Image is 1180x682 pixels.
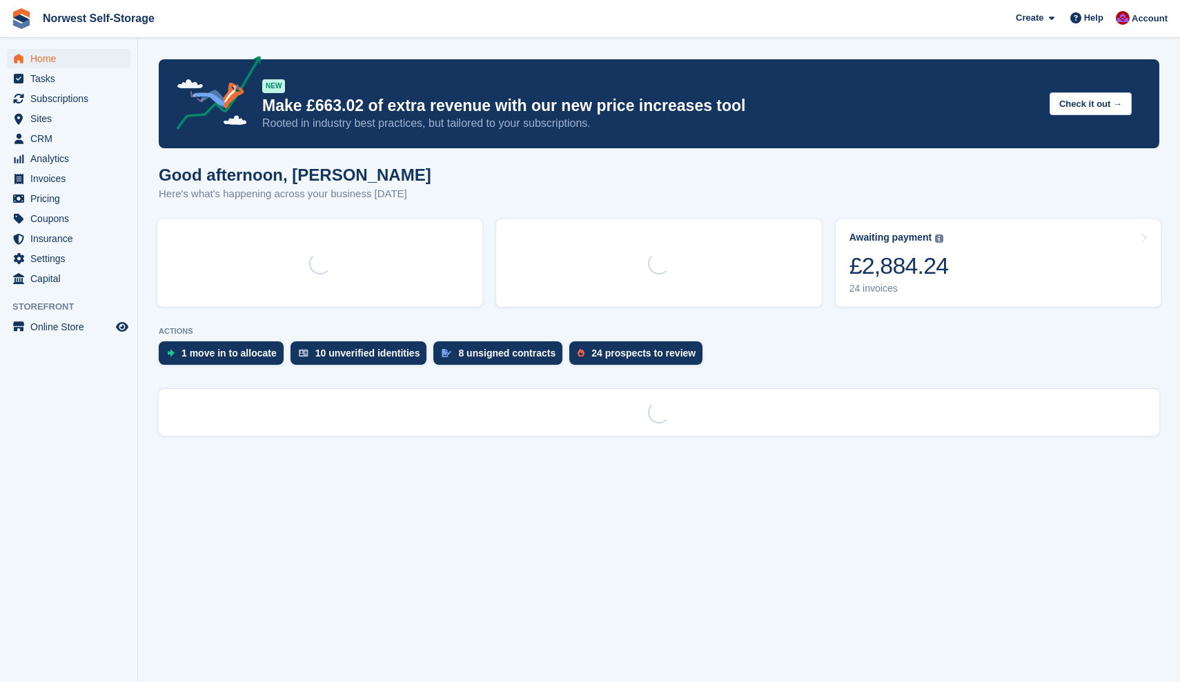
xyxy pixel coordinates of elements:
[30,269,113,288] span: Capital
[159,186,431,202] p: Here's what's happening across your business [DATE]
[30,249,113,268] span: Settings
[30,189,113,208] span: Pricing
[442,349,451,357] img: contract_signature_icon-13c848040528278c33f63329250d36e43548de30e8caae1d1a13099fd9432cc5.svg
[262,79,285,93] div: NEW
[849,252,949,280] div: £2,884.24
[30,209,113,228] span: Coupons
[578,349,584,357] img: prospect-51fa495bee0391a8d652442698ab0144808aea92771e9ea1ae160a38d050c398.svg
[262,116,1039,131] p: Rooted in industry best practices, but tailored to your subscriptions.
[1084,11,1103,25] span: Help
[30,49,113,68] span: Home
[849,283,949,294] div: 24 invoices
[12,300,137,314] span: Storefront
[1132,12,1168,26] span: Account
[433,341,569,372] a: 8 unsigned contracts
[7,149,130,168] a: menu
[7,49,130,68] a: menu
[30,149,113,168] span: Analytics
[167,349,175,357] img: move_ins_to_allocate_icon-fdf77a2bb77ea45bf5b3d319d69a93e2d87916cf1d5bf7949dd705db3b84f3ca.svg
[181,348,277,359] div: 1 move in to allocate
[7,69,130,88] a: menu
[935,234,943,243] img: icon-info-grey-7440780725fd019a000dd9b08b2336e03edf1995a4989e88bcd33f0948082b44.svg
[30,109,113,128] span: Sites
[1116,11,1130,25] img: Daniel Grensinger
[849,232,932,243] div: Awaiting payment
[7,129,130,148] a: menu
[30,129,113,148] span: CRM
[7,189,130,208] a: menu
[37,7,160,30] a: Norwest Self-Storage
[458,348,555,359] div: 8 unsigned contracts
[7,169,130,188] a: menu
[7,229,130,248] a: menu
[11,8,32,29] img: stora-icon-8386f47178a22dfd0bd8f6a31ec36ba5ce8667c1dd55bd0f319d3a0aa187defe.svg
[159,341,291,372] a: 1 move in to allocate
[159,327,1159,336] p: ACTIONS
[7,89,130,108] a: menu
[30,229,113,248] span: Insurance
[114,319,130,335] a: Preview store
[299,349,308,357] img: verify_identity-adf6edd0f0f0b5bbfe63781bf79b02c33cf7c696d77639b501bdc392416b5a36.svg
[591,348,696,359] div: 24 prospects to review
[7,249,130,268] a: menu
[165,56,262,134] img: price-adjustments-announcement-icon-8257ccfd72463d97f412b2fc003d46551f7dbcb40ab6d574587a9cd5c0d94...
[1050,92,1132,115] button: Check it out →
[30,69,113,88] span: Tasks
[7,209,130,228] a: menu
[7,317,130,337] a: menu
[30,89,113,108] span: Subscriptions
[262,96,1039,116] p: Make £663.02 of extra revenue with our new price increases tool
[291,341,434,372] a: 10 unverified identities
[159,166,431,184] h1: Good afternoon, [PERSON_NAME]
[7,109,130,128] a: menu
[315,348,420,359] div: 10 unverified identities
[1016,11,1043,25] span: Create
[836,219,1161,307] a: Awaiting payment £2,884.24 24 invoices
[30,317,113,337] span: Online Store
[569,341,709,372] a: 24 prospects to review
[30,169,113,188] span: Invoices
[7,269,130,288] a: menu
